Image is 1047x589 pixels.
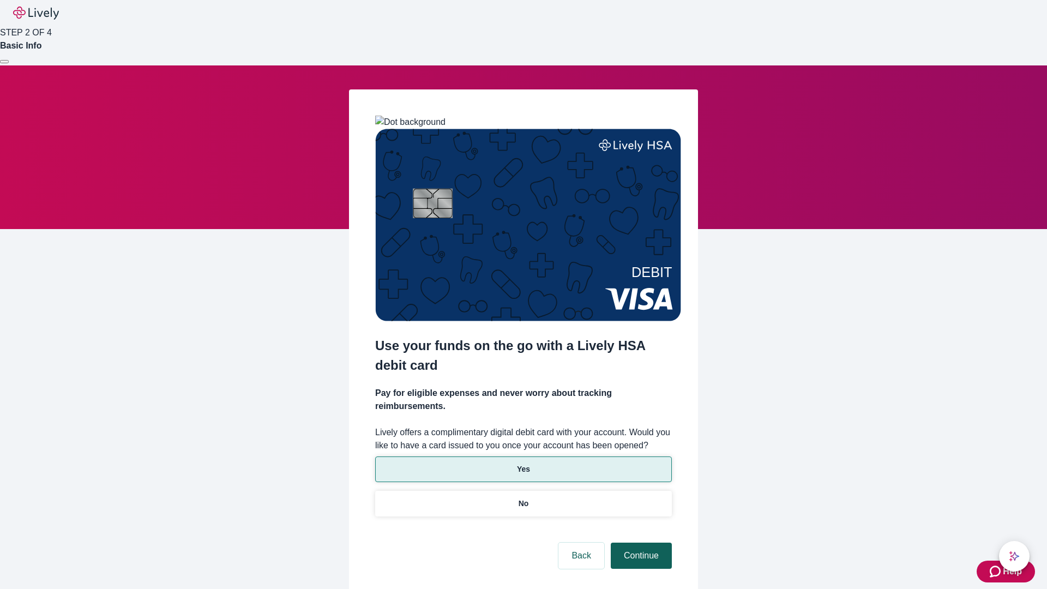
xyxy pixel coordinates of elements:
img: Lively [13,7,59,20]
h4: Pay for eligible expenses and never worry about tracking reimbursements. [375,387,672,413]
button: No [375,491,672,516]
p: Yes [517,464,530,475]
button: Continue [611,543,672,569]
p: No [519,498,529,509]
button: Yes [375,456,672,482]
svg: Lively AI Assistant [1009,551,1020,562]
label: Lively offers a complimentary digital debit card with your account. Would you like to have a card... [375,426,672,452]
span: Help [1003,565,1022,578]
img: Dot background [375,116,446,129]
h2: Use your funds on the go with a Lively HSA debit card [375,336,672,375]
svg: Zendesk support icon [990,565,1003,578]
img: Debit card [375,129,681,321]
button: Back [558,543,604,569]
button: Zendesk support iconHelp [977,561,1035,582]
button: chat [999,541,1030,572]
